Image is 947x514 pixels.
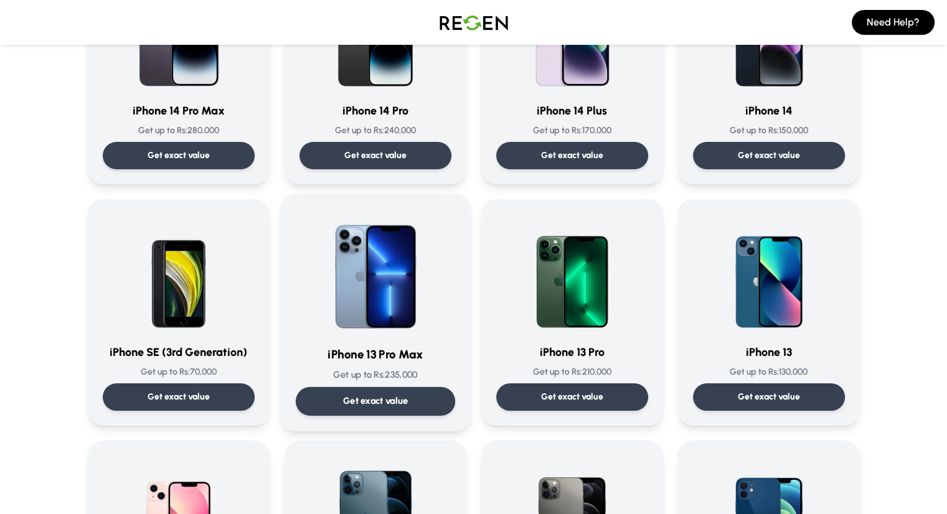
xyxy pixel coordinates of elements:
p: Get exact value [342,395,408,408]
h3: iPhone 13 [693,343,845,361]
button: Need Help? [852,10,935,35]
p: Get exact value [344,149,407,162]
img: iPhone 13 Pro [512,214,632,334]
p: Get up to Rs: 170,000 [496,124,648,137]
h3: iPhone 13 Pro [496,343,648,361]
h3: iPhone 14 [693,102,845,119]
img: iPhone 13 Pro Max [313,209,438,335]
img: iPhone 13 [709,214,829,334]
p: Get up to Rs: 280,000 [103,124,255,137]
p: Get exact value [541,149,603,162]
p: Get exact value [148,149,210,162]
h3: iPhone 14 Pro [299,102,451,119]
h3: iPhone 13 Pro Max [295,345,455,363]
p: Get up to Rs: 235,000 [295,368,455,381]
p: Get exact value [541,391,603,403]
p: Get up to Rs: 70,000 [103,366,255,378]
p: Get exact value [738,391,800,403]
p: Get up to Rs: 210,000 [496,366,648,378]
h3: iPhone 14 Plus [496,102,648,119]
p: Get up to Rs: 240,000 [299,124,451,137]
p: Get exact value [738,149,800,162]
p: Get up to Rs: 130,000 [693,366,845,378]
p: Get exact value [148,391,210,403]
img: iPhone SE (3rd Generation) [119,214,238,334]
h3: iPhone SE (3rd Generation) [103,343,255,361]
h3: iPhone 14 Pro Max [103,102,255,119]
img: Logo [430,5,517,40]
p: Get up to Rs: 150,000 [693,124,845,137]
